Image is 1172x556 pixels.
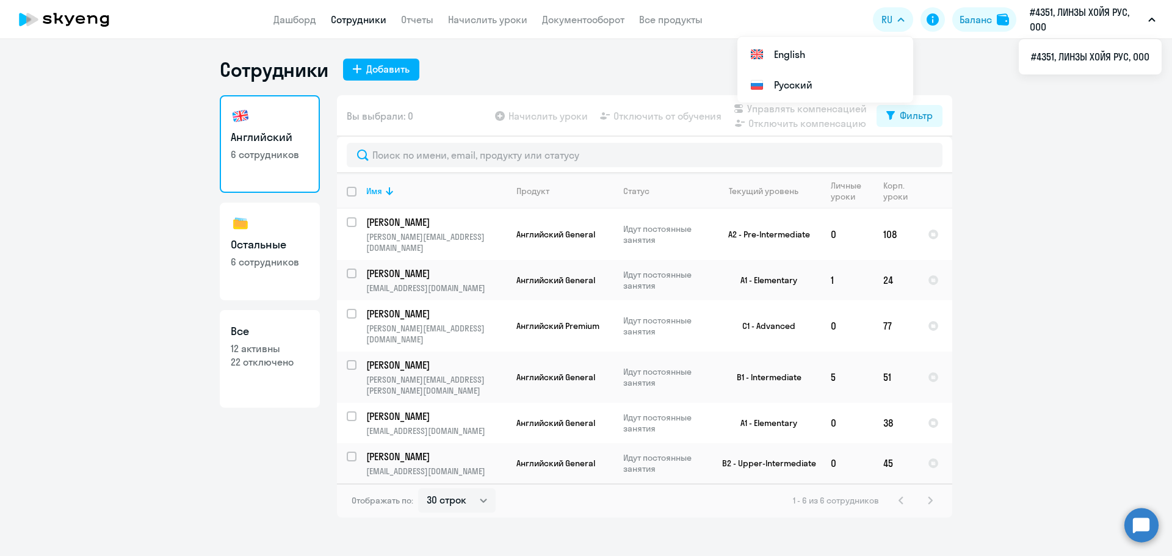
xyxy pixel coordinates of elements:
p: Идут постоянные занятия [623,366,707,388]
p: 6 сотрудников [231,255,309,269]
h1: Сотрудники [220,57,328,82]
td: 0 [821,403,874,443]
td: A1 - Elementary [707,403,821,443]
span: RU [881,12,892,27]
div: Личные уроки [831,180,865,202]
p: 22 отключено [231,355,309,369]
span: Английский General [516,458,595,469]
td: A1 - Elementary [707,260,821,300]
p: 12 активны [231,342,309,355]
td: 38 [874,403,918,443]
button: RU [873,7,913,32]
p: [PERSON_NAME] [366,410,504,423]
a: Остальные6 сотрудников [220,203,320,300]
div: Личные уроки [831,180,873,202]
span: Английский General [516,229,595,240]
p: [PERSON_NAME] [366,267,504,280]
td: B1 - Intermediate [707,352,821,403]
button: Фильтр [877,105,942,127]
p: [PERSON_NAME] [366,358,504,372]
a: Английский6 сотрудников [220,95,320,193]
a: [PERSON_NAME] [366,307,506,320]
td: 24 [874,260,918,300]
div: Имя [366,186,506,197]
p: [PERSON_NAME][EMAIL_ADDRESS][DOMAIN_NAME] [366,323,506,345]
input: Поиск по имени, email, продукту или статусу [347,143,942,167]
td: 0 [821,443,874,483]
h3: Все [231,323,309,339]
div: Статус [623,186,707,197]
td: 77 [874,300,918,352]
h3: Английский [231,129,309,145]
div: Текущий уровень [717,186,820,197]
span: Английский General [516,275,595,286]
p: [PERSON_NAME] [366,215,504,229]
p: 6 сотрудников [231,148,309,161]
div: Имя [366,186,382,197]
a: Все12 активны22 отключено [220,310,320,408]
p: [EMAIL_ADDRESS][DOMAIN_NAME] [366,283,506,294]
span: Английский General [516,417,595,428]
a: [PERSON_NAME] [366,358,506,372]
button: #4351, ЛИНЗЫ ХОЙЯ РУС, ООО [1024,5,1162,34]
span: Английский Premium [516,320,599,331]
a: Отчеты [401,13,433,26]
p: [PERSON_NAME][EMAIL_ADDRESS][DOMAIN_NAME] [366,231,506,253]
img: English [750,47,764,62]
h3: Остальные [231,237,309,253]
div: Баланс [960,12,992,27]
a: [PERSON_NAME] [366,410,506,423]
td: A2 - Pre-Intermediate [707,209,821,260]
p: Идут постоянные занятия [623,452,707,474]
p: [PERSON_NAME][EMAIL_ADDRESS][PERSON_NAME][DOMAIN_NAME] [366,374,506,396]
p: Идут постоянные занятия [623,315,707,337]
td: 0 [821,300,874,352]
p: [EMAIL_ADDRESS][DOMAIN_NAME] [366,425,506,436]
td: 1 [821,260,874,300]
ul: RU [737,37,913,103]
a: Дашборд [273,13,316,26]
div: Статус [623,186,649,197]
span: Вы выбрали: 0 [347,109,413,123]
p: #4351, ЛИНЗЫ ХОЙЯ РУС, ООО [1030,5,1143,34]
span: Английский General [516,372,595,383]
p: [PERSON_NAME] [366,307,504,320]
img: balance [997,13,1009,26]
a: [PERSON_NAME] [366,215,506,229]
div: Фильтр [900,108,933,123]
a: Документооборот [542,13,624,26]
span: 1 - 6 из 6 сотрудников [793,495,879,506]
p: Идут постоянные занятия [623,269,707,291]
a: [PERSON_NAME] [366,267,506,280]
p: [PERSON_NAME] [366,450,504,463]
td: 5 [821,352,874,403]
div: Корп. уроки [883,180,910,202]
a: Начислить уроки [448,13,527,26]
td: 0 [821,209,874,260]
div: Добавить [366,62,410,76]
img: english [231,106,250,126]
a: [PERSON_NAME] [366,450,506,463]
p: Идут постоянные занятия [623,223,707,245]
button: Добавить [343,59,419,81]
span: Отображать по: [352,495,413,506]
p: Идут постоянные занятия [623,412,707,434]
td: C1 - Advanced [707,300,821,352]
button: Балансbalance [952,7,1016,32]
td: B2 - Upper-Intermediate [707,443,821,483]
p: [EMAIL_ADDRESS][DOMAIN_NAME] [366,466,506,477]
img: others [231,214,250,233]
div: Продукт [516,186,549,197]
a: Сотрудники [331,13,386,26]
img: Русский [750,78,764,92]
td: 45 [874,443,918,483]
td: 51 [874,352,918,403]
div: Текущий уровень [729,186,798,197]
td: 108 [874,209,918,260]
div: Корп. уроки [883,180,917,202]
ul: RU [1019,39,1162,74]
div: Продукт [516,186,613,197]
a: Все продукты [639,13,703,26]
